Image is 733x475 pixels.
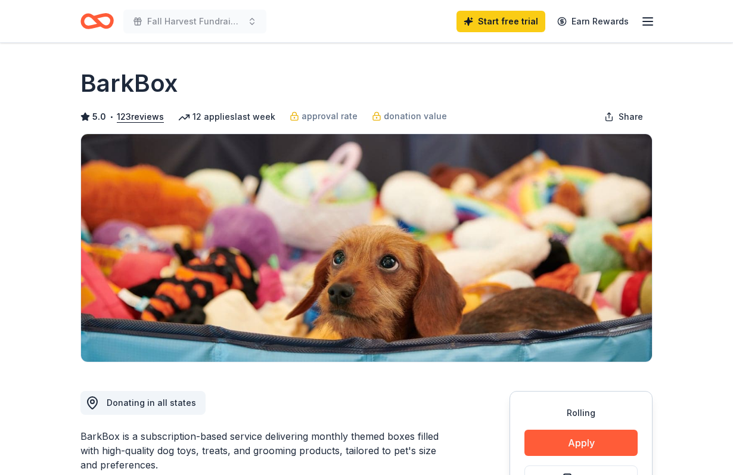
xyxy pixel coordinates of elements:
div: BarkBox is a subscription-based service delivering monthly themed boxes filled with high-quality ... [80,429,452,472]
span: • [110,112,114,122]
h1: BarkBox [80,67,178,100]
button: Fall Harvest Fundraiser [123,10,266,33]
a: approval rate [290,109,358,123]
a: donation value [372,109,447,123]
button: Apply [524,430,638,456]
div: Rolling [524,406,638,420]
div: 12 applies last week [178,110,275,124]
span: Fall Harvest Fundraiser [147,14,243,29]
span: approval rate [302,109,358,123]
span: Donating in all states [107,398,196,408]
button: Share [595,105,653,129]
span: 5.0 [92,110,106,124]
a: Earn Rewards [550,11,636,32]
img: Image for BarkBox [81,134,652,362]
span: donation value [384,109,447,123]
a: Home [80,7,114,35]
button: 123reviews [117,110,164,124]
span: Share [619,110,643,124]
a: Start free trial [456,11,545,32]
